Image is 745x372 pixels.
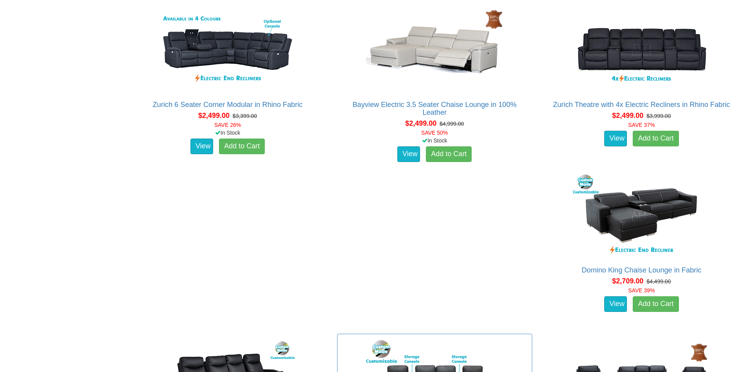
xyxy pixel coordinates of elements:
[421,130,448,136] font: SAVE 50%
[426,146,472,162] a: Add to Cart
[214,122,241,128] font: SAVE 26%
[633,296,679,312] a: Add to Cart
[233,113,257,119] del: $3,399.00
[571,173,712,258] img: Domino King Chaise Lounge in Fabric
[352,101,517,116] a: Bayview Electric 3.5 Seater Chaise Lounge in 100% Leather
[553,101,730,109] a: Zurich Theatre with 4x Electric Recliners in Rhino Fabric
[336,137,534,144] div: In Stock
[128,129,327,137] div: In Stock
[190,139,213,154] a: View
[646,278,671,285] del: $4,499.00
[628,287,655,294] font: SAVE 39%
[628,122,655,128] font: SAVE 37%
[612,112,643,119] span: $2,499.00
[612,277,643,285] span: $2,709.00
[153,101,303,109] a: Zurich 6 Seater Corner Modular in Rhino Fabric
[219,139,265,154] a: Add to Cart
[405,119,436,127] span: $2,499.00
[646,113,671,119] del: $3,999.00
[604,296,627,312] a: View
[582,266,701,274] a: Domino King Chaise Lounge in Fabric
[364,7,505,93] img: Bayview Electric 3.5 Seater Chaise Lounge in 100% Leather
[633,131,679,146] a: Add to Cart
[571,7,712,93] img: Zurich Theatre with 4x Electric Recliners in Rhino Fabric
[397,146,420,162] a: View
[440,121,464,127] del: $4,999.00
[157,7,298,93] img: Zurich 6 Seater Corner Modular in Rhino Fabric
[604,131,627,146] a: View
[198,112,230,119] span: $2,499.00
